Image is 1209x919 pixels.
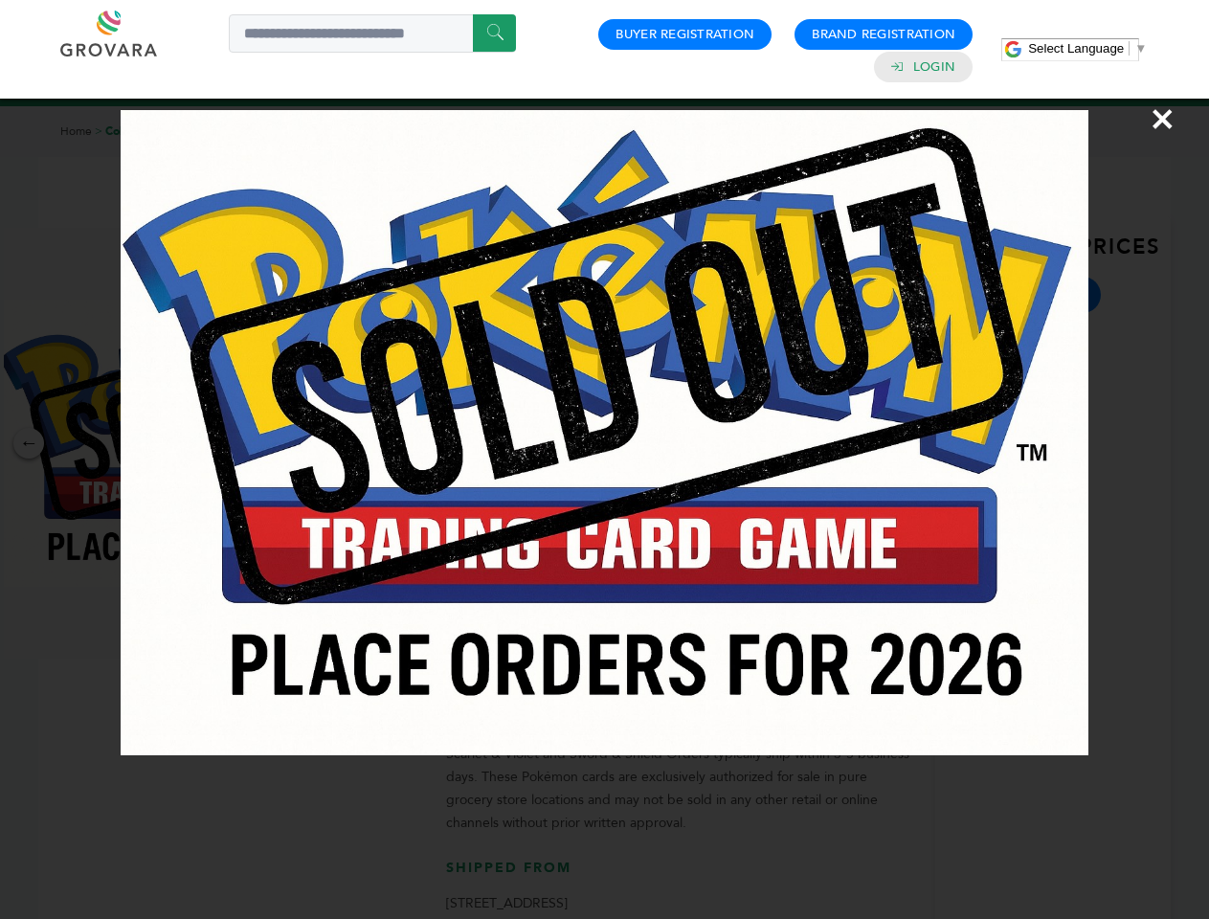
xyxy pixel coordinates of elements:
span: ▼ [1134,41,1147,56]
a: Buyer Registration [616,26,754,43]
span: × [1150,92,1175,146]
a: Select Language​ [1028,41,1147,56]
span: Select Language [1028,41,1124,56]
input: Search a product or brand... [229,14,516,53]
img: Image Preview [121,110,1087,755]
a: Brand Registration [812,26,955,43]
a: Login [913,58,955,76]
span: ​ [1129,41,1130,56]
